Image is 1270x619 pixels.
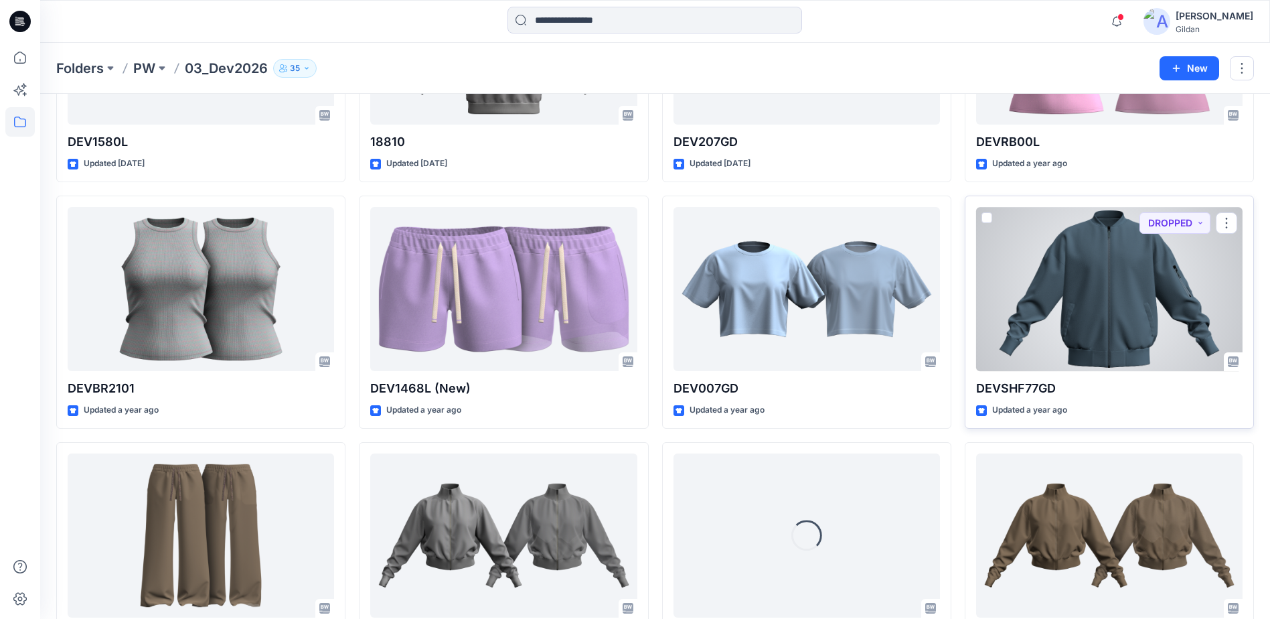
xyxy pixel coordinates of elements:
a: DEVBR2101 [68,207,334,371]
p: DEV207GD [673,133,940,151]
div: [PERSON_NAME] [1176,8,1253,24]
p: DEV1468L (New) [370,379,637,398]
p: DEV1580L [68,133,334,151]
p: DEVBR2101 [68,379,334,398]
p: Updated a year ago [84,403,159,417]
p: Updated a year ago [690,403,765,417]
p: DEV007GD [673,379,940,398]
p: Updated [DATE] [690,157,750,171]
p: Updated a year ago [992,157,1067,171]
a: DEV1570L [370,454,637,618]
a: DEVSHF77GD [976,207,1243,371]
p: Updated a year ago [386,403,461,417]
div: Gildan [1176,24,1253,34]
p: Updated [DATE] [84,157,145,171]
a: DEVFTJ00 [976,454,1243,618]
button: 35 [273,59,317,78]
a: DEV007GD [673,207,940,371]
p: DEVSHF77GD [976,379,1243,398]
a: Folders [56,59,104,78]
p: 18810 [370,133,637,151]
a: DEVFTP00 [68,454,334,618]
a: DEV1468L (New) [370,207,637,371]
img: avatar [1143,8,1170,35]
a: PW [133,59,155,78]
p: DEVRB00L [976,133,1243,151]
p: 03_Dev2026 [185,59,268,78]
p: Updated a year ago [992,403,1067,417]
p: Updated [DATE] [386,157,447,171]
button: New [1160,56,1219,80]
p: 35 [290,61,300,76]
